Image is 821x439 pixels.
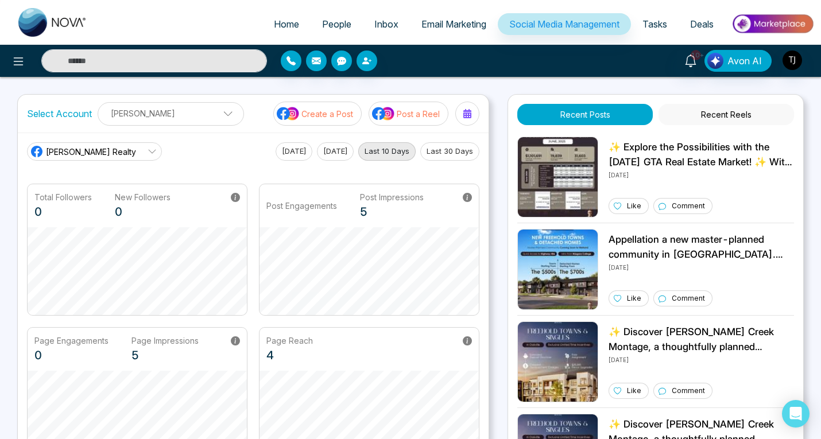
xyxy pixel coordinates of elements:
a: 10+ [677,50,704,70]
span: Email Marketing [421,18,486,30]
p: Comment [672,386,705,396]
button: Recent Reels [659,104,794,125]
img: Unable to load img. [517,137,598,217]
a: Tasks [631,13,679,35]
a: People [311,13,363,35]
button: social-media-iconPost a Reel [369,102,448,126]
p: [DATE] [609,354,794,364]
p: Page Impressions [131,335,199,347]
button: Last 30 Days [420,142,479,161]
p: New Followers [115,191,171,203]
p: 5 [131,347,199,364]
span: Tasks [642,18,667,30]
p: Like [627,293,641,304]
button: [DATE] [276,142,312,161]
button: Recent Posts [517,104,653,125]
p: 0 [34,203,92,220]
label: Select Account [27,107,92,121]
a: Social Media Management [498,13,631,35]
img: User Avatar [783,50,802,70]
p: Post Impressions [360,191,424,203]
p: [DATE] [609,169,794,180]
p: [DATE] [609,262,794,272]
span: Inbox [374,18,398,30]
img: Nova CRM Logo [18,8,87,37]
p: 0 [115,203,171,220]
p: 5 [360,203,424,220]
p: [PERSON_NAME] [105,104,237,123]
p: Comment [672,293,705,304]
p: 4 [266,347,313,364]
span: Home [274,18,299,30]
img: social-media-icon [277,106,300,121]
img: Unable to load img. [517,229,598,310]
span: People [322,18,351,30]
p: Appellation a new master-planned community in [GEOGRAPHIC_DATA]. Ideally situated at [GEOGRAPHIC_... [609,232,794,262]
p: Post a Reel [397,108,440,120]
div: Open Intercom Messenger [782,400,810,428]
p: Comment [672,201,705,211]
p: ✨ Explore the Possibilities with the [DATE] GTA Real Estate Market! ✨ With an average selling pri... [609,140,794,169]
span: Avon AI [727,54,762,68]
p: Post Engagements [266,200,337,212]
p: Create a Post [301,108,353,120]
p: Page Engagements [34,335,109,347]
span: Social Media Management [509,18,619,30]
p: ✨ Discover [PERSON_NAME] Creek Montage, a thoughtfully planned community of Freehold Townhomes an... [609,325,794,354]
p: Total Followers [34,191,92,203]
p: Like [627,386,641,396]
img: Market-place.gif [731,11,814,37]
button: [DATE] [317,142,354,161]
button: Last 10 Days [358,142,416,161]
span: 10+ [691,50,701,60]
a: Inbox [363,13,410,35]
img: social-media-icon [372,106,395,121]
button: social-media-iconCreate a Post [273,102,362,126]
span: Deals [690,18,714,30]
p: 0 [34,347,109,364]
button: Avon AI [704,50,772,72]
a: Deals [679,13,725,35]
img: Lead Flow [707,53,723,69]
a: Home [262,13,311,35]
p: Page Reach [266,335,313,347]
span: [PERSON_NAME] Realty [46,146,136,158]
p: Like [627,201,641,211]
a: Email Marketing [410,13,498,35]
img: Unable to load img. [517,321,598,402]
